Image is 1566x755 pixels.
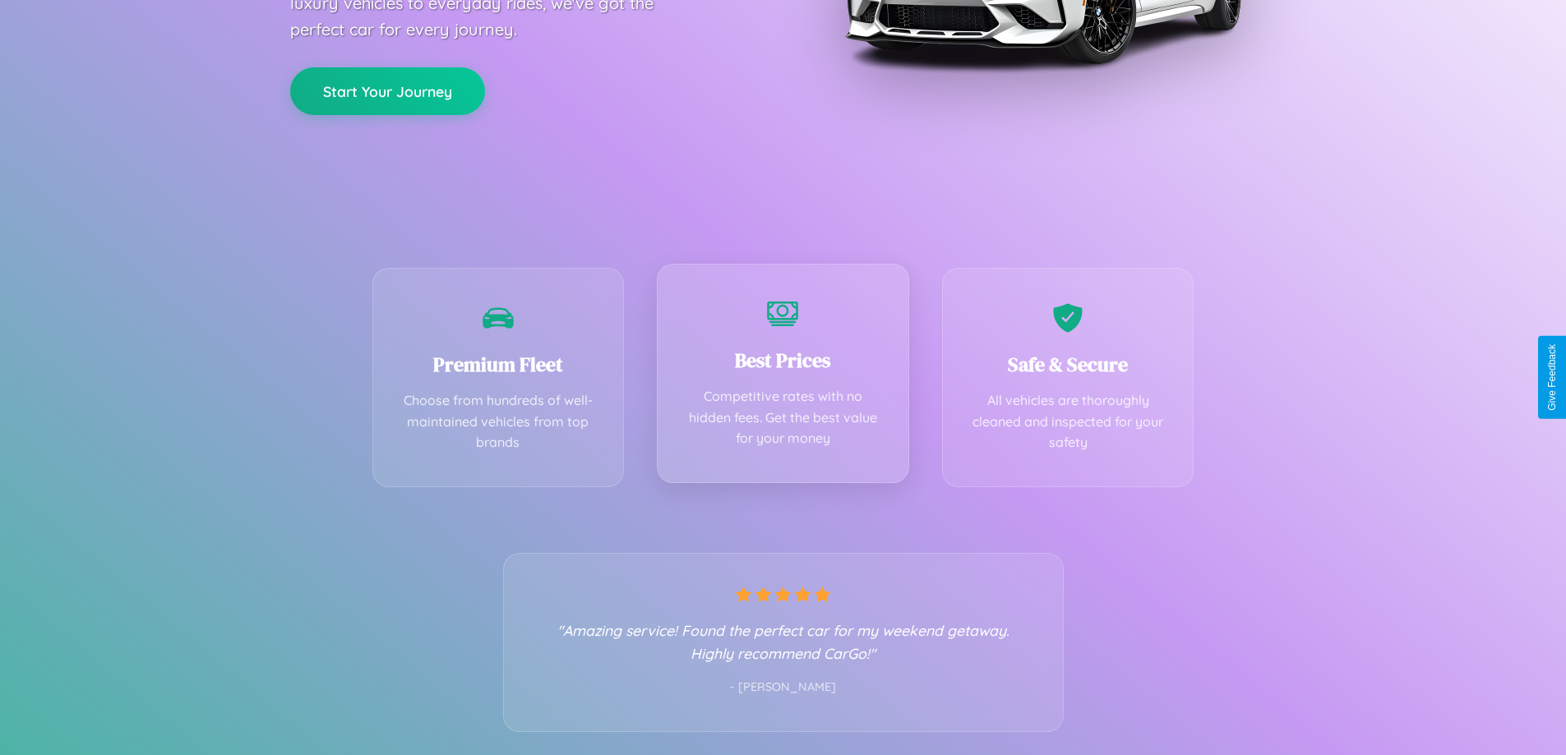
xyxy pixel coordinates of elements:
p: All vehicles are thoroughly cleaned and inspected for your safety [968,390,1169,453]
h3: Best Prices [682,347,884,374]
div: Give Feedback [1546,344,1558,411]
p: "Amazing service! Found the perfect car for my weekend getaway. Highly recommend CarGo!" [537,619,1030,665]
p: - [PERSON_NAME] [537,677,1030,698]
p: Competitive rates with no hidden fees. Get the best value for your money [682,386,884,449]
h3: Safe & Secure [968,351,1169,378]
p: Choose from hundreds of well-maintained vehicles from top brands [398,390,599,453]
h3: Premium Fleet [398,351,599,378]
button: Start Your Journey [290,67,485,115]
